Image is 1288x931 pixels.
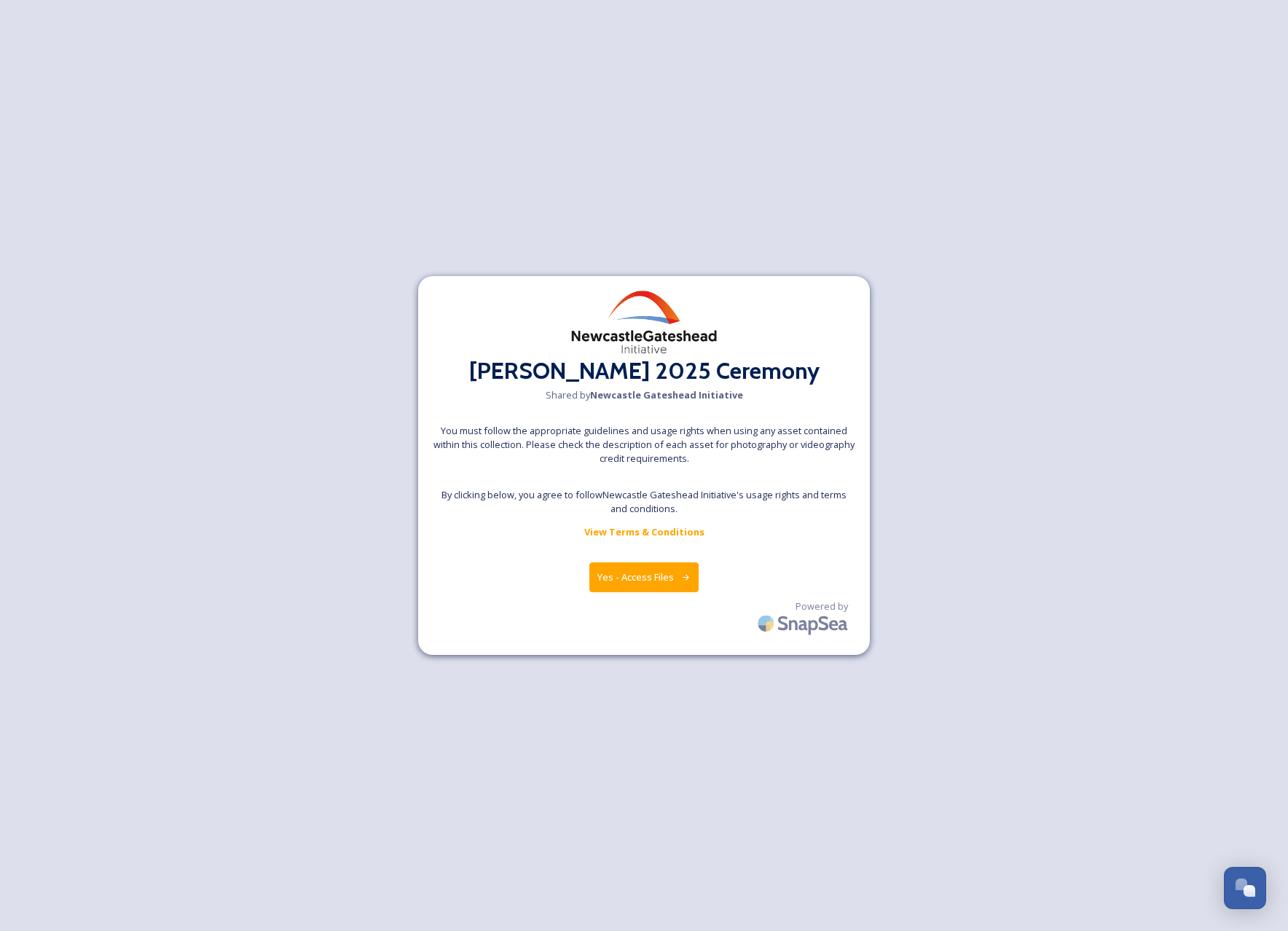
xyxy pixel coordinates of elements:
[590,388,743,401] strong: Newcastle Gateshead Initiative
[796,600,848,613] span: Powered by
[1224,867,1266,909] button: Open Chat
[433,488,855,516] span: By clicking below, you agree to follow Newcastle Gateshead Initiative 's usage rights and terms a...
[753,606,855,640] img: SnapSea Logo
[584,525,704,538] strong: View Terms & Conditions
[433,424,855,466] span: You must follow the appropriate guidelines and usage rights when using any asset contained within...
[571,291,717,353] img: download%20(2).png
[584,523,704,541] a: View Terms & Conditions
[546,388,743,402] span: Shared by
[589,562,699,592] button: Yes - Access Files
[469,353,820,388] h2: [PERSON_NAME] 2025 Ceremony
